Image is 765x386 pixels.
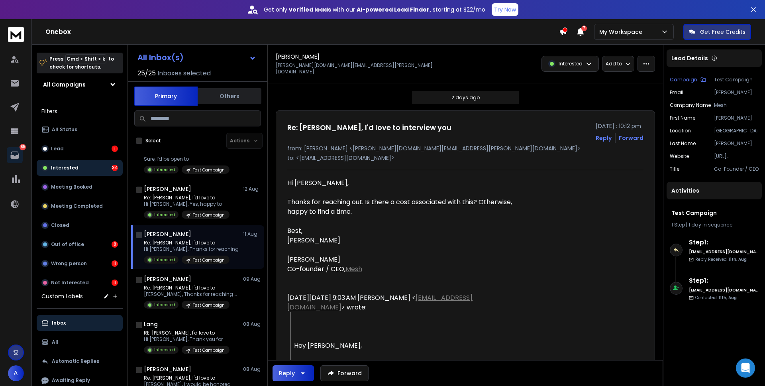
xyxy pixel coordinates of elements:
[559,61,583,67] p: Interested
[714,115,759,121] p: [PERSON_NAME]
[492,3,518,16] button: Try Now
[37,141,123,157] button: Lead1
[287,226,520,236] div: Best,
[688,221,732,228] span: 1 day in sequence
[689,249,759,255] h6: [EMAIL_ADDRESS][DOMAIN_NAME]
[144,330,229,336] p: RE: [PERSON_NAME], I'd love to
[65,54,106,63] span: Cmd + Shift + k
[144,291,239,297] p: [PERSON_NAME], Thanks for reaching out!
[667,182,762,199] div: Activities
[41,292,83,300] h3: Custom Labels
[51,203,103,209] p: Meeting Completed
[52,339,59,345] p: All
[37,334,123,350] button: All
[345,264,362,274] a: Mesh
[243,276,261,282] p: 09 Aug
[695,295,737,301] p: Contacted
[683,24,751,40] button: Get Free Credits
[144,285,239,291] p: Re: [PERSON_NAME], I'd love to
[157,69,211,78] h3: Inboxes selected
[52,126,77,133] p: All Status
[599,28,645,36] p: My Workspace
[287,255,520,264] div: [PERSON_NAME]
[144,336,229,343] p: Hi [PERSON_NAME], Thank you for
[8,365,24,381] button: A
[671,54,708,62] p: Lead Details
[37,275,123,291] button: Not Interested11
[714,153,759,160] p: [URL][DOMAIN_NAME]
[700,28,745,36] p: Get Free Credits
[144,201,229,207] p: Hi [PERSON_NAME], Yes, happy to
[670,102,711,108] p: Company Name
[695,256,747,262] p: Reply Received
[294,341,520,351] div: Hey [PERSON_NAME],
[144,275,191,283] h1: [PERSON_NAME]
[8,27,24,42] img: logo
[736,358,755,378] div: Open Intercom Messenger
[144,246,239,252] p: Hi [PERSON_NAME], Thanks for reaching
[37,198,123,214] button: Meeting Completed
[243,321,261,327] p: 08 Aug
[671,209,757,217] h1: Test Campaign
[193,257,225,263] p: Test Campaign
[37,353,123,369] button: Automatic Replies
[728,256,747,262] span: 11th, Aug
[451,95,480,101] p: 2 days ago
[287,122,451,133] h1: Re: [PERSON_NAME], I'd love to interview you
[37,236,123,252] button: Out of office8
[279,369,295,377] div: Reply
[154,347,175,353] p: Interested
[52,358,99,364] p: Automatic Replies
[596,122,643,130] p: [DATE] : 10:12 pm
[51,280,89,286] p: Not Interested
[276,53,320,61] h1: [PERSON_NAME]
[37,315,123,331] button: Inbox
[144,230,191,238] h1: [PERSON_NAME]
[144,320,158,328] h1: Lang
[51,222,69,228] p: Closed
[670,115,695,121] p: First Name
[154,167,175,173] p: Interested
[112,260,118,267] div: 11
[287,293,520,312] div: [DATE][DATE] 9:03 AM [PERSON_NAME] < > wrote:
[670,166,679,172] p: title
[144,375,231,381] p: Re: [PERSON_NAME], I'd love to
[670,77,697,83] p: Campaign
[670,140,696,147] p: Last Name
[494,6,516,14] p: Try Now
[289,6,331,14] strong: verified leads
[581,26,587,31] span: 7
[689,238,759,247] h6: Step 1 :
[52,377,90,384] p: Awaiting Reply
[144,365,191,373] h1: [PERSON_NAME]
[144,195,229,201] p: Re: [PERSON_NAME], I'd love to
[51,165,78,171] p: Interested
[112,146,118,152] div: 1
[37,179,123,195] button: Meeting Booked
[670,89,683,96] p: Email
[714,128,759,134] p: [GEOGRAPHIC_DATA]
[198,87,261,105] button: Others
[718,295,737,301] span: 11th, Aug
[134,87,198,106] button: Primary
[144,156,229,162] p: Sure, I'd be open to
[273,365,314,381] button: Reply
[619,134,643,142] div: Forward
[37,160,123,176] button: Interested34
[144,185,191,193] h1: [PERSON_NAME]
[671,222,757,228] div: |
[596,134,612,142] button: Reply
[7,147,23,163] a: 65
[51,184,92,190] p: Meeting Booked
[51,146,64,152] p: Lead
[276,62,463,75] p: [PERSON_NAME][DOMAIN_NAME][EMAIL_ADDRESS][PERSON_NAME][DOMAIN_NAME]
[37,217,123,233] button: Closed
[670,128,691,134] p: location
[264,6,485,14] p: Get only with our starting at $22/mo
[37,106,123,117] h3: Filters
[670,77,706,83] button: Campaign
[52,320,66,326] p: Inbox
[243,366,261,372] p: 08 Aug
[689,287,759,293] h6: [EMAIL_ADDRESS][DOMAIN_NAME]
